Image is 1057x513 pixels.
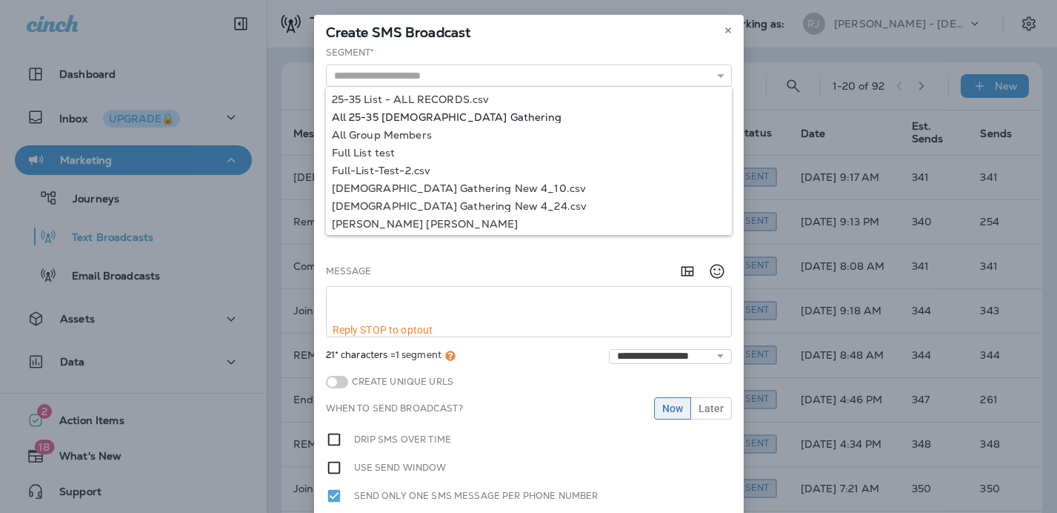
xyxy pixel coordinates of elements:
div: Full-List-Test-2.csv [332,165,726,176]
span: 1 segment [396,348,441,361]
button: Later [690,397,732,420]
div: 25-35 List - ALL RECORDS.csv [332,93,726,105]
div: Create SMS Broadcast [314,15,744,46]
label: Use send window [354,460,447,476]
div: All 25-35 [DEMOGRAPHIC_DATA] Gathering [332,111,726,123]
span: 21* characters = [326,349,456,364]
div: All Group Members [332,129,726,141]
label: When to send broadcast? [326,403,463,414]
div: [DEMOGRAPHIC_DATA] Gathering New 4_10.csv [332,182,726,194]
label: Segment [326,47,375,59]
span: Later [698,403,724,414]
div: [DEMOGRAPHIC_DATA] Gathering New 4_24.csv [332,200,726,212]
label: Create Unique URLs [348,376,454,388]
label: Drip SMS over time [354,431,452,448]
label: Message [326,265,372,277]
span: Reply STOP to optout [333,324,433,336]
button: Select an emoji [702,256,732,286]
div: [PERSON_NAME] [PERSON_NAME] [332,218,726,230]
button: Add in a premade template [673,256,702,286]
span: Now [662,403,683,414]
button: Now [654,397,691,420]
div: Full List test [332,147,726,159]
label: Send only one SMS message per phone number [354,488,598,504]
